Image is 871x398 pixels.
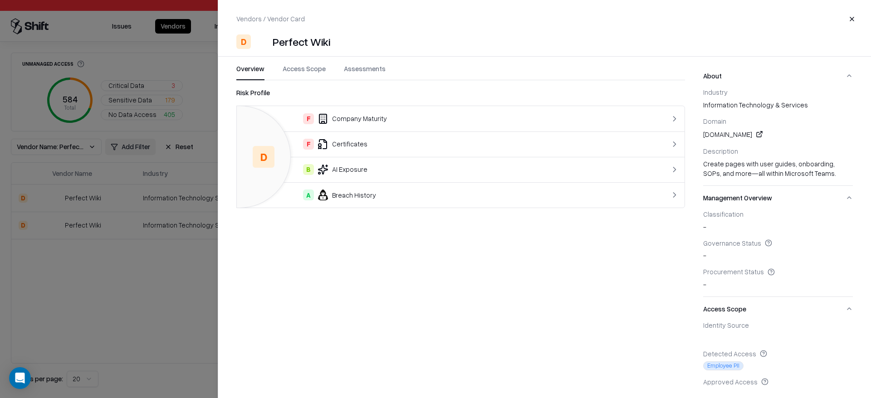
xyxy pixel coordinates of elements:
[303,164,314,175] div: B
[703,333,712,342] img: microsoft365.com
[703,378,853,386] div: Approved Access
[703,147,853,155] div: Description
[703,129,853,140] div: [DOMAIN_NAME]
[344,64,386,80] button: Assessments
[703,349,853,358] div: Detected Access
[303,113,314,124] div: F
[703,88,853,96] div: Industry
[244,164,627,175] div: AI Exposure
[236,64,264,80] button: Overview
[703,361,744,370] span: Employee PII
[703,100,853,110] span: information technology & services
[703,321,853,329] div: Identity Source
[703,267,853,289] div: -
[703,64,853,88] button: About
[703,267,853,276] div: Procurement Status
[703,210,853,218] div: Classification
[703,239,853,261] div: -
[244,189,627,200] div: Breach History
[254,34,269,49] img: Perfect Wiki
[703,297,853,321] button: Access Scope
[236,14,305,24] p: Vendors / Vendor Card
[273,34,330,49] div: Perfect Wiki
[236,34,251,49] div: D
[244,139,627,150] div: Certificates
[236,87,685,98] div: Risk Profile
[303,189,314,200] div: A
[703,88,853,185] div: About
[703,159,853,178] div: Create pages with user guides, onboarding, SOPs, and more—all within Microsoft Teams.
[303,139,314,150] div: F
[703,117,853,125] div: Domain
[253,146,274,168] div: D
[283,64,326,80] button: Access Scope
[703,210,853,296] div: Management Overview
[703,210,853,232] div: -
[703,186,853,210] button: Management Overview
[244,113,627,124] div: Company Maturity
[703,239,853,247] div: Governance Status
